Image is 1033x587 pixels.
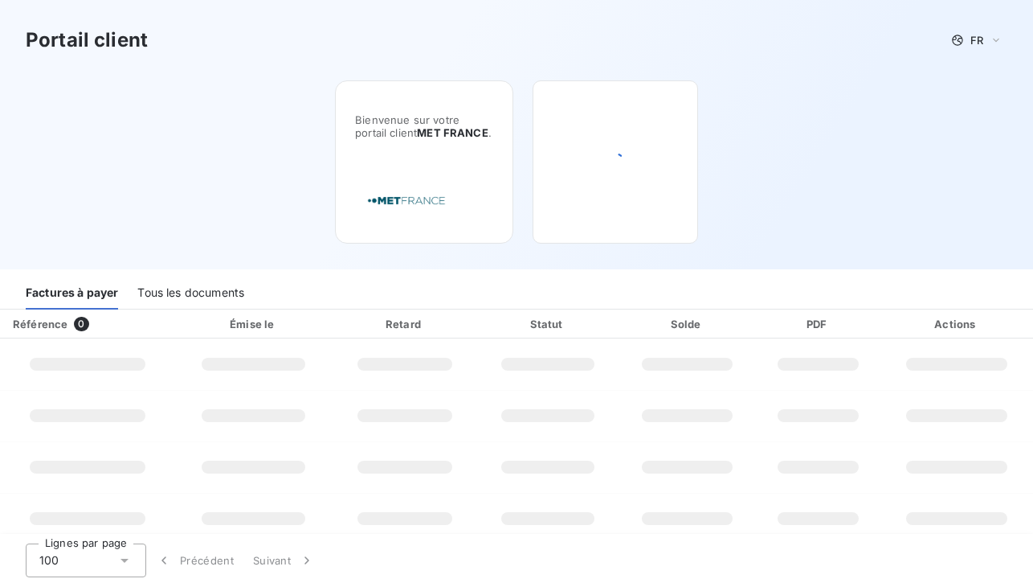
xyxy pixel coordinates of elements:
span: Bienvenue sur votre portail client . [355,113,493,139]
div: Émise le [178,316,329,332]
div: Référence [13,318,67,330]
img: Company logo [355,178,458,224]
span: MET FRANCE [417,126,488,139]
div: Tous les documents [137,276,244,310]
div: PDF [759,316,876,332]
div: Factures à payer [26,276,118,310]
button: Suivant [243,544,325,577]
div: Solde [622,316,753,332]
h3: Portail client [26,26,148,55]
span: FR [970,34,983,47]
div: Actions [884,316,1030,332]
div: Statut [480,316,615,332]
button: Précédent [146,544,243,577]
span: 0 [74,317,88,331]
div: Retard [336,316,474,332]
span: 100 [39,552,59,569]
